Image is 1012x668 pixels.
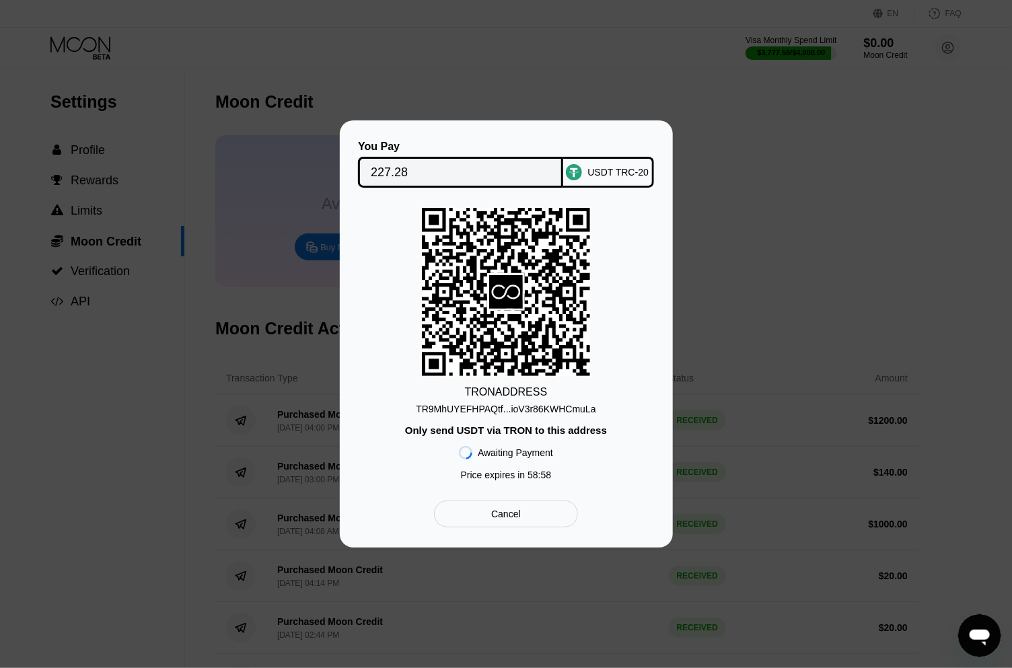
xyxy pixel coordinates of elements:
div: TRON ADDRESS [465,386,548,398]
div: TR9MhUYEFHPAQtf...ioV3r86KWHCmuLa [416,404,595,414]
div: Cancel [434,500,577,527]
div: You Pay [358,141,563,153]
div: USDT TRC-20 [587,167,649,178]
div: Only send USDT via TRON to this address [405,424,607,436]
div: Price expires in [461,470,552,480]
div: Cancel [491,508,521,520]
span: 58 : 58 [528,470,551,480]
div: TR9MhUYEFHPAQtf...ioV3r86KWHCmuLa [416,398,595,414]
div: Awaiting Payment [478,447,553,458]
iframe: Кнопка запуска окна обмена сообщениями [958,614,1001,657]
div: You PayUSDT TRC-20 [360,141,653,188]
